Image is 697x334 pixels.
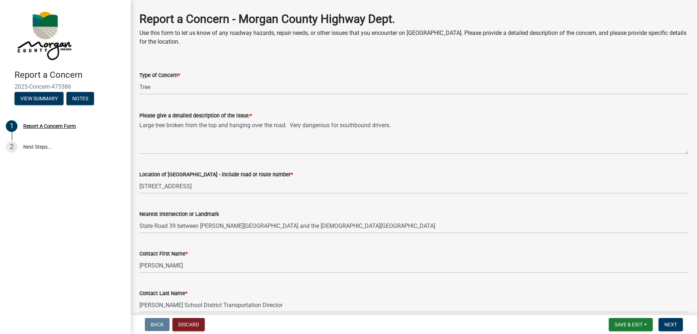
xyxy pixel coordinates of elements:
[6,120,17,132] div: 1
[659,318,683,331] button: Next
[23,124,76,129] div: Report A Concern Form
[15,96,64,102] wm-modal-confirm: Summary
[139,29,688,46] p: Use this form to let us know of any roadway hazards, repair needs, or other issues that you encou...
[172,318,205,331] button: Discard
[6,141,17,153] div: 2
[15,92,64,105] button: View Summary
[139,251,188,257] label: Contact First Name
[139,73,180,78] label: Type of Concern
[139,172,293,177] label: Location of [GEOGRAPHIC_DATA] - include road or route number
[615,322,643,327] span: Save & Exit
[15,83,116,90] span: 2025-Concern-473386
[15,70,125,80] h4: Report a Concern
[139,113,252,118] label: Please give a detailed description of the issue:
[66,92,94,105] button: Notes
[139,291,187,296] label: Contact Last Name
[139,212,219,217] label: Nearest Intersection or Landmark
[15,8,73,62] img: Morgan County, Indiana
[609,318,653,331] button: Save & Exit
[664,322,677,327] span: Next
[139,12,395,26] strong: Report a Concern - Morgan County Highway Dept.
[151,322,164,327] span: Back
[66,96,94,102] wm-modal-confirm: Notes
[145,318,170,331] button: Back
